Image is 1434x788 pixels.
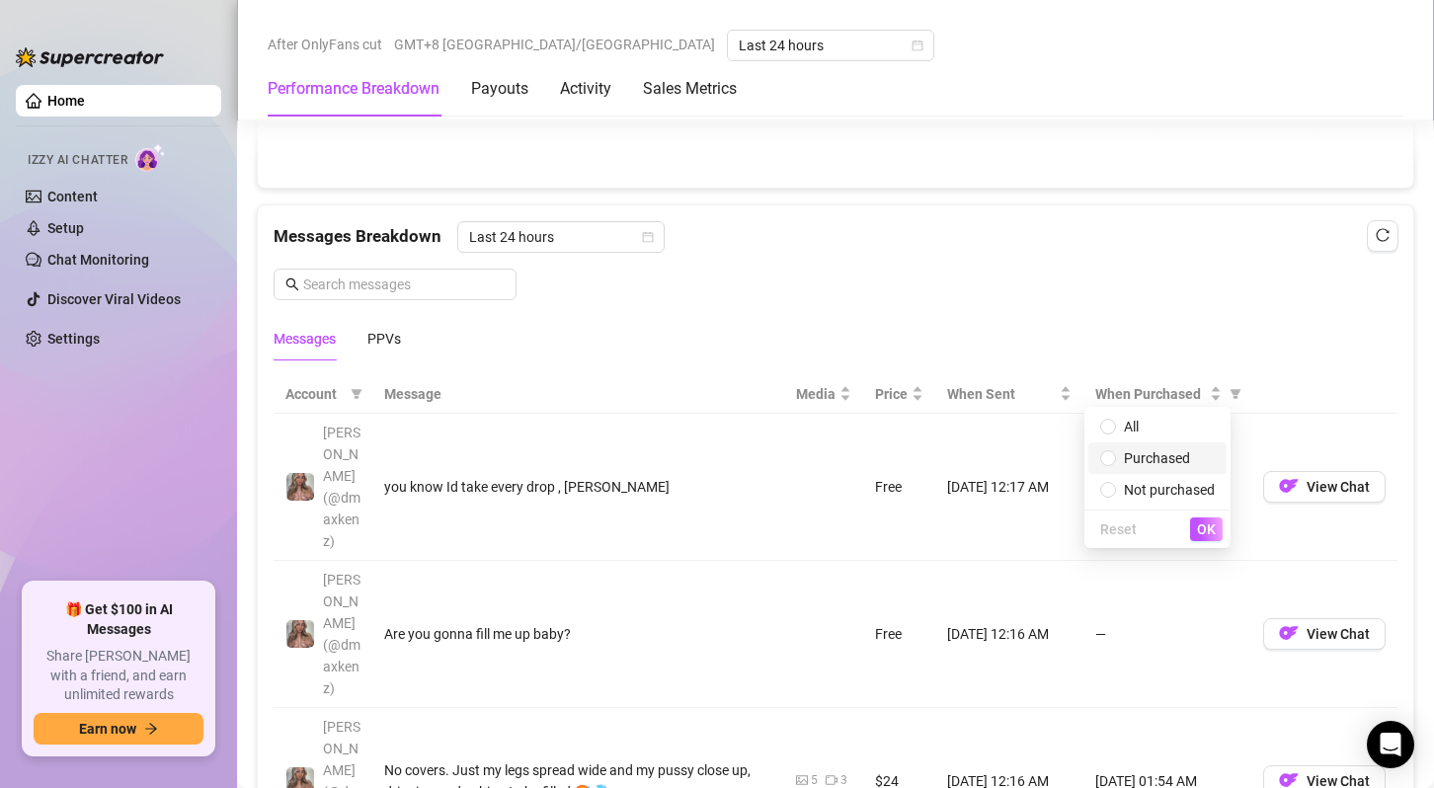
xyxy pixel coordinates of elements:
input: Search messages [303,274,505,295]
div: Sales Metrics [643,77,737,101]
a: Chat Monitoring [47,252,149,268]
th: When Sent [935,375,1083,414]
button: OFView Chat [1263,471,1386,503]
div: Messages Breakdown [274,221,1397,253]
div: Payouts [471,77,528,101]
span: filter [351,388,362,400]
span: When Sent [947,383,1056,405]
div: Activity [560,77,611,101]
a: OFView Chat [1263,630,1386,646]
div: you know Id take every drop , [PERSON_NAME] [384,476,772,498]
a: Setup [47,220,84,236]
td: [DATE] 12:16 AM [935,561,1083,708]
th: When Purchased [1083,375,1251,414]
span: After OnlyFans cut [268,30,382,59]
button: OK [1190,517,1223,541]
span: All [1124,419,1139,434]
td: [DATE] 12:17 AM [935,414,1083,561]
div: Open Intercom Messenger [1367,721,1414,768]
td: Free [863,561,935,708]
span: View Chat [1307,626,1370,642]
span: [PERSON_NAME] (@dmaxkenz) [323,572,360,696]
img: AI Chatter [135,143,166,172]
a: Home [47,93,85,109]
a: Settings [47,331,100,347]
span: calendar [912,39,923,51]
span: Price [875,383,908,405]
div: Performance Breakdown [268,77,439,101]
span: Share [PERSON_NAME] with a friend, and earn unlimited rewards [34,647,203,705]
td: Free [863,414,935,561]
button: OFView Chat [1263,618,1386,650]
span: Last 24 hours [739,31,922,60]
img: OF [1279,476,1299,496]
img: OF [1279,623,1299,643]
span: filter [347,379,366,409]
span: calendar [642,231,654,243]
button: Earn nowarrow-right [34,713,203,745]
span: Izzy AI Chatter [28,151,127,170]
img: Kenzie (@dmaxkenz) [286,473,314,501]
span: Purchased [1124,450,1190,466]
span: GMT+8 [GEOGRAPHIC_DATA]/[GEOGRAPHIC_DATA] [394,30,715,59]
td: — [1083,414,1251,561]
img: logo-BBDzfeDw.svg [16,47,164,67]
a: Discover Viral Videos [47,291,181,307]
span: View Chat [1307,479,1370,495]
span: arrow-right [144,722,158,736]
span: video-camera [826,774,837,786]
span: search [285,277,299,291]
div: PPVs [367,328,401,350]
div: Messages [274,328,336,350]
span: picture [796,774,808,786]
span: reload [1376,228,1390,242]
button: Reset [1092,517,1145,541]
div: Are you gonna fill me up baby? [384,623,772,645]
span: Account [285,383,343,405]
span: Last 24 hours [469,222,653,252]
span: filter [1226,379,1245,409]
span: Media [796,383,836,405]
td: — [1083,561,1251,708]
span: Not purchased [1124,482,1215,498]
span: Earn now [79,721,136,737]
img: Kenzie (@dmaxkenz) [286,620,314,648]
span: When Purchased [1095,383,1206,405]
th: Media [784,375,863,414]
th: Message [372,375,784,414]
a: Content [47,189,98,204]
span: filter [1230,388,1241,400]
span: 🎁 Get $100 in AI Messages [34,600,203,639]
th: Price [863,375,935,414]
a: OFView Chat [1263,483,1386,499]
span: OK [1197,521,1216,537]
span: [PERSON_NAME] (@dmaxkenz) [323,425,360,549]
